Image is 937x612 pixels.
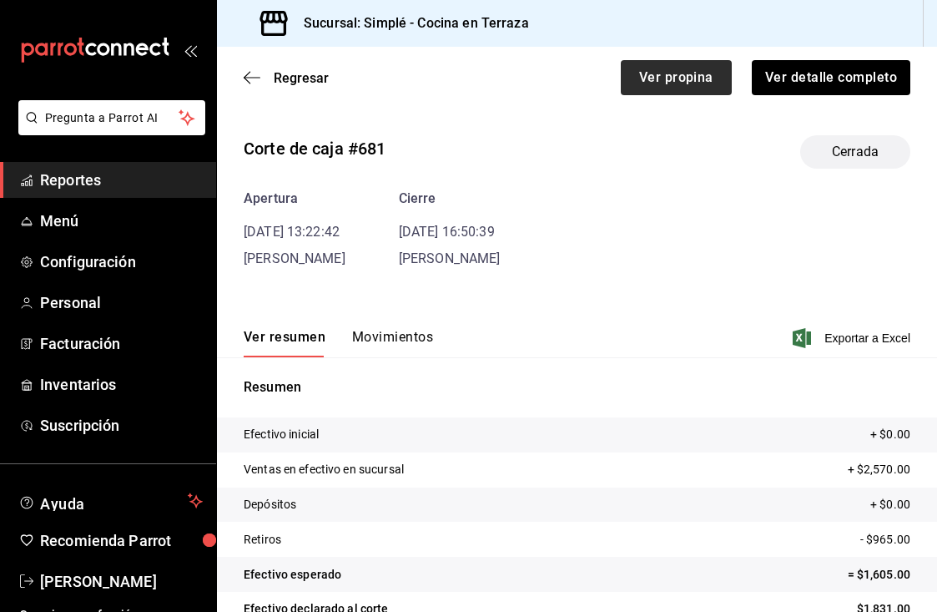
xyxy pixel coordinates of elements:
[244,531,281,549] p: Retiros
[40,291,203,314] span: Personal
[244,70,329,86] button: Regresar
[860,531,910,549] p: - $965.00
[244,136,385,161] div: Corte de caja #681
[40,414,203,437] span: Suscripción
[244,496,296,513] p: Depósitos
[244,377,910,397] p: Resumen
[399,189,501,209] div: Cierre
[40,332,203,355] span: Facturación
[40,570,203,593] span: [PERSON_NAME]
[244,329,433,357] div: navigation tabs
[40,373,203,396] span: Inventarios
[244,189,345,209] div: Apertura
[244,224,340,240] time: [DATE] 13:22:42
[399,224,495,240] time: [DATE] 16:50:39
[40,210,203,232] span: Menú
[40,529,203,552] span: Recomienda Parrot
[244,566,341,584] p: Efectivo esperado
[12,121,205,139] a: Pregunta a Parrot AI
[40,250,203,273] span: Configuración
[752,60,910,95] button: Ver detalle completo
[352,329,433,357] button: Movimientos
[399,250,501,266] span: [PERSON_NAME]
[40,491,181,511] span: Ayuda
[244,426,319,443] p: Efectivo inicial
[244,461,404,478] p: Ventas en efectivo en sucursal
[870,426,910,443] p: + $0.00
[244,250,345,266] span: [PERSON_NAME]
[18,100,205,135] button: Pregunta a Parrot AI
[822,142,889,162] span: Cerrada
[870,496,910,513] p: + $0.00
[848,461,910,478] p: + $2,570.00
[184,43,197,57] button: open_drawer_menu
[796,328,910,348] button: Exportar a Excel
[40,169,203,191] span: Reportes
[45,109,179,127] span: Pregunta a Parrot AI
[621,60,732,95] button: Ver propina
[274,70,329,86] span: Regresar
[290,13,529,33] h3: Sucursal: Simplé - Cocina en Terraza
[848,566,910,584] p: = $1,605.00
[244,329,325,357] button: Ver resumen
